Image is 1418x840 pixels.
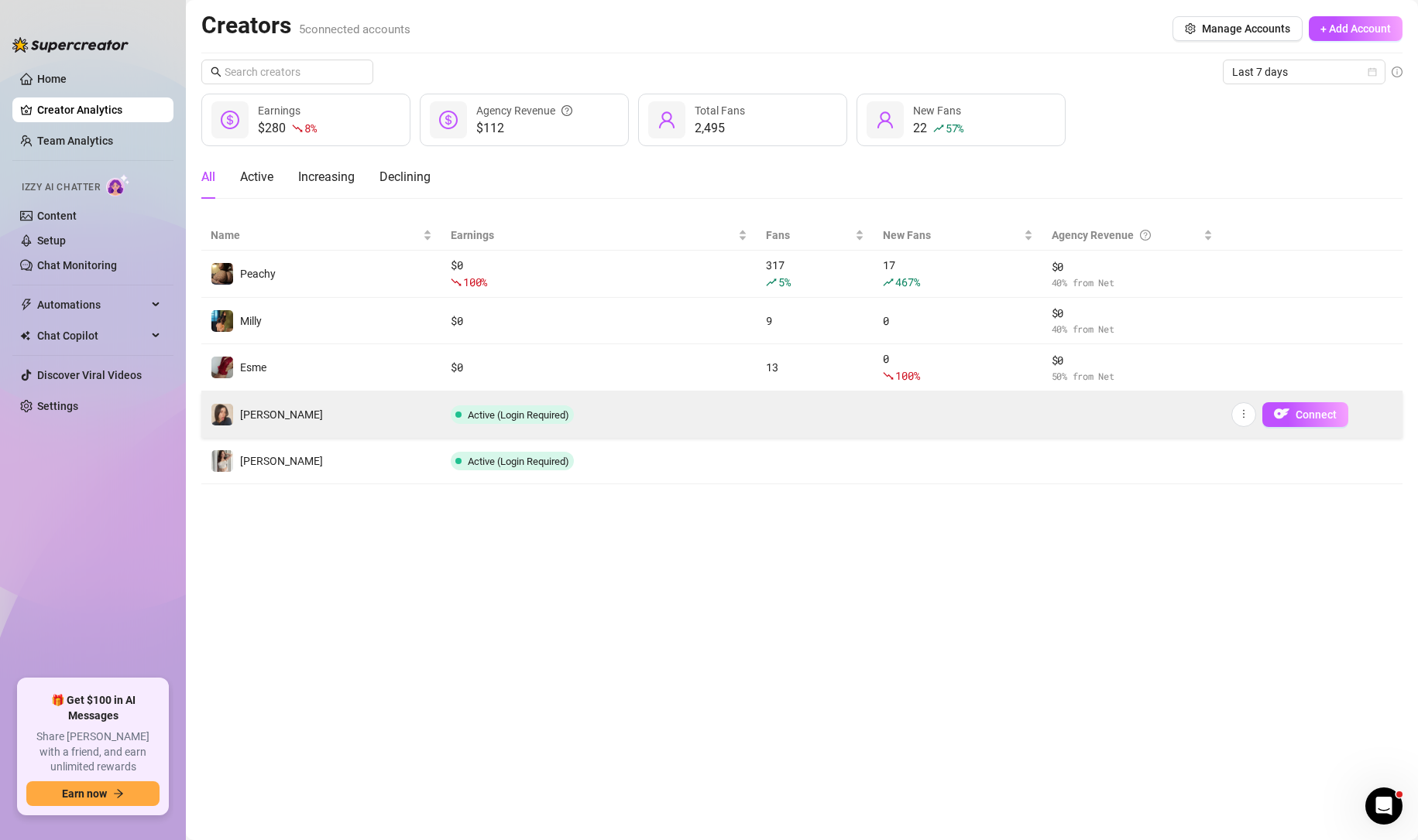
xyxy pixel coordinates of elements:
[476,119,572,138] span: $112
[439,111,458,129] span: dollar-circle
[451,227,735,244] span: Earnings
[1052,227,1201,244] div: Agency Revenue
[258,104,300,117] span: Earnings
[37,73,67,85] a: Home
[292,123,303,134] span: fall
[883,277,894,288] span: rise
[211,450,233,472] img: Nina
[883,350,1032,384] div: 0
[211,357,233,378] img: Esme
[211,67,221,77] span: search
[933,123,944,134] span: rise
[211,263,233,285] img: Peachy
[1238,408,1249,419] span: more
[441,220,757,251] th: Earnings
[26,693,160,723] span: 🎁 Get $100 in AI Messages
[1296,408,1337,421] span: Connect
[299,22,410,36] span: 5 connected accounts
[298,168,355,186] div: Increasing
[225,63,352,80] input: Search creators
[1052,369,1214,384] span: 50 % from Net
[883,257,1032,291] div: 17
[913,119,963,138] div: 22
[1173,16,1303,41] button: Manage Accounts
[1262,402,1348,427] button: OFConnect
[12,37,129,53] img: logo-BBDzfeDw.svg
[20,330,30,341] img: Chat Copilot
[201,168,215,186] div: All
[240,408,323,421] span: [PERSON_NAME]
[62,787,107,800] span: Earn now
[895,368,919,383] span: 100 %
[37,259,117,271] a: Chat Monitoring
[451,277,462,288] span: fall
[211,404,233,425] img: Nina
[304,121,316,135] span: 8 %
[895,275,919,289] span: 467 %
[1052,258,1214,275] span: $ 0
[37,323,147,348] span: Chat Copilot
[883,312,1032,330] div: 0
[20,299,33,311] span: thunderbolt
[240,268,276,280] span: Peachy
[766,277,777,288] span: rise
[37,292,147,317] span: Automations
[26,781,160,806] button: Earn nowarrow-right
[476,102,572,119] div: Agency Revenue
[240,361,266,374] span: Esme
[451,257,747,291] div: $ 0
[883,370,894,381] span: fall
[874,220,1042,251] th: New Fans
[37,369,142,381] a: Discover Viral Videos
[1185,23,1196,34] span: setting
[1202,22,1290,35] span: Manage Accounts
[113,788,124,799] span: arrow-right
[876,111,894,129] span: user
[695,104,745,117] span: Total Fans
[766,227,852,244] span: Fans
[379,168,431,186] div: Declining
[695,119,745,138] div: 2,495
[1140,227,1151,244] span: question-circle
[766,359,864,376] div: 13
[468,409,569,421] span: Active (Login Required)
[463,275,487,289] span: 100 %
[258,119,316,138] div: $280
[37,400,78,412] a: Settings
[561,102,572,119] span: question-circle
[1365,787,1403,825] iframe: Intercom live chat
[1052,305,1214,322] span: $ 0
[1052,322,1214,336] span: 40 % from Net
[1052,352,1214,369] span: $ 0
[1052,275,1214,290] span: 40 % from Net
[240,455,323,467] span: [PERSON_NAME]
[37,135,113,147] a: Team Analytics
[757,220,874,251] th: Fans
[451,312,747,330] div: $ 0
[657,111,676,129] span: user
[468,456,569,467] span: Active (Login Required)
[240,168,273,186] div: Active
[201,220,441,251] th: Name
[26,729,160,775] span: Share [PERSON_NAME] with a friend, and earn unlimited rewards
[946,121,963,135] span: 57 %
[766,257,864,291] div: 317
[1274,406,1289,422] img: OF
[1232,60,1376,84] span: Last 7 days
[201,11,410,40] h2: Creators
[778,275,790,289] span: 5 %
[1368,67,1377,77] span: calendar
[211,310,233,332] img: Milly
[1320,22,1391,35] span: + Add Account
[766,312,864,330] div: 9
[22,180,100,195] span: Izzy AI Chatter
[883,227,1020,244] span: New Fans
[37,97,161,122] a: Creator Analytics
[913,104,961,117] span: New Fans
[37,234,66,247] a: Setup
[106,174,130,196] img: AI Chatter
[1392,67,1403,77] span: info-circle
[221,111,239,129] span: dollar-circle
[1309,16,1403,41] button: + Add Account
